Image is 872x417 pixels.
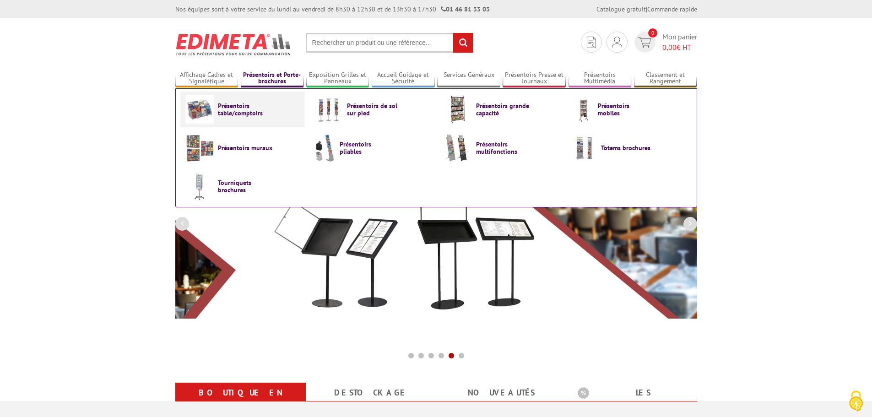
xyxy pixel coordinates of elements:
[314,134,429,162] a: Présentoirs pliables
[185,134,214,162] img: Présentoirs muraux
[632,32,697,53] a: devis rapide 0 Mon panier 0,00€ HT
[185,172,300,200] a: Tourniquets brochures
[587,37,596,48] img: devis rapide
[453,33,473,53] input: rechercher
[573,134,597,162] img: Totems brochures
[840,386,872,417] button: Cookies (fenêtre modale)
[662,32,697,53] span: Mon panier
[596,5,697,14] div: |
[218,144,273,152] span: Présentoirs muraux
[185,95,214,124] img: Présentoirs table/comptoirs
[596,5,646,13] a: Catalogue gratuit
[306,33,473,53] input: Rechercher un produit ou une référence...
[476,102,531,117] span: Présentoirs grande capacité
[444,95,558,124] a: Présentoirs grande capacité
[503,71,566,86] a: Présentoirs Presse et Journaux
[845,390,867,412] img: Cookies (fenêtre modale)
[612,37,622,48] img: devis rapide
[306,71,369,86] a: Exposition Grilles et Panneaux
[573,134,687,162] a: Totems brochures
[648,28,657,38] span: 0
[314,134,336,162] img: Présentoirs pliables
[347,102,402,117] span: Présentoirs de sol sur pied
[444,134,558,162] a: Présentoirs multifonctions
[437,71,500,86] a: Services Généraux
[185,172,214,200] img: Tourniquets brochures
[317,385,425,401] a: Destockage
[314,95,429,124] a: Présentoirs de sol sur pied
[441,5,490,13] strong: 01 46 81 33 03
[578,385,692,403] b: Les promotions
[662,42,697,53] span: € HT
[573,95,687,124] a: Présentoirs mobiles
[634,71,697,86] a: Classement et Rangement
[573,95,594,124] img: Présentoirs mobiles
[218,179,273,194] span: Tourniquets brochures
[662,43,677,52] span: 0,00
[569,71,632,86] a: Présentoirs Multimédia
[447,385,556,401] a: nouveautés
[372,71,435,86] a: Accueil Guidage et Sécurité
[175,27,292,61] img: Présentoir, panneau, stand - Edimeta - PLV, affichage, mobilier bureau, entreprise
[638,37,651,48] img: devis rapide
[444,95,472,124] img: Présentoirs grande capacité
[598,102,653,117] span: Présentoirs mobiles
[185,95,300,124] a: Présentoirs table/comptoirs
[647,5,697,13] a: Commande rapide
[476,141,531,155] span: Présentoirs multifonctions
[444,134,472,162] img: Présentoirs multifonctions
[185,134,300,162] a: Présentoirs muraux
[218,102,273,117] span: Présentoirs table/comptoirs
[241,71,304,86] a: Présentoirs et Porte-brochures
[340,141,395,155] span: Présentoirs pliables
[175,5,490,14] div: Nos équipes sont à votre service du lundi au vendredi de 8h30 à 12h30 et de 13h30 à 17h30
[314,95,343,124] img: Présentoirs de sol sur pied
[601,144,656,152] span: Totems brochures
[175,71,238,86] a: Affichage Cadres et Signalétique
